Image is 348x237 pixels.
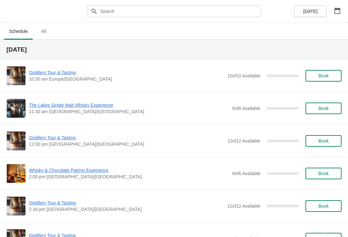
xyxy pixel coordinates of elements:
span: [DATE] [303,9,317,14]
img: Distillery Tour & Tasting | | 10:30 am Europe/London [7,66,25,85]
button: Book [305,70,342,82]
span: 12:00 pm [GEOGRAPHIC_DATA]/[GEOGRAPHIC_DATA] [29,141,224,147]
button: Book [305,168,342,179]
span: 11:30 am [GEOGRAPHIC_DATA]/[GEOGRAPHIC_DATA] [29,108,229,115]
span: Distillery Tour & Tasting [29,69,224,76]
span: 6 of 6 Available [232,171,260,176]
span: Book [318,73,329,78]
img: Distillery Tour & Tasting | | 2:30 pm Europe/London [7,197,25,215]
span: 8 of 8 Available [232,106,260,111]
h2: [DATE] [6,46,342,53]
span: 2:30 pm [GEOGRAPHIC_DATA]/[GEOGRAPHIC_DATA] [29,206,224,212]
span: 2:00 pm [GEOGRAPHIC_DATA]/[GEOGRAPHIC_DATA] [29,173,229,180]
span: Whisky & Chocolate Pairing Experience [29,167,229,173]
input: Search [100,5,261,17]
button: [DATE] [294,5,326,17]
span: Schedule [4,25,33,37]
span: Book [318,106,329,111]
span: Book [318,203,329,209]
button: Book [305,135,342,147]
img: Distillery Tour & Tasting | | 12:00 pm Europe/London [7,132,25,150]
span: Distillery Tour & Tasting [29,200,224,206]
span: 10 of 10 Available [227,73,260,78]
span: 12 of 12 Available [227,203,260,209]
span: Book [318,138,329,143]
button: Book [305,103,342,114]
span: The Lakes Single Malt Whisky Experience [29,102,229,108]
span: 12 of 12 Available [227,138,260,143]
span: All [35,25,52,37]
img: The Lakes Single Malt Whisky Experience | | 11:30 am Europe/London [7,99,25,118]
span: Book [318,171,329,176]
button: Book [305,200,342,212]
span: Distillery Tour & Tasting [29,134,224,141]
img: Whisky & Chocolate Pairing Experience | | 2:00 pm Europe/London [7,164,25,183]
span: 10:30 am Europe/[GEOGRAPHIC_DATA] [29,76,224,82]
